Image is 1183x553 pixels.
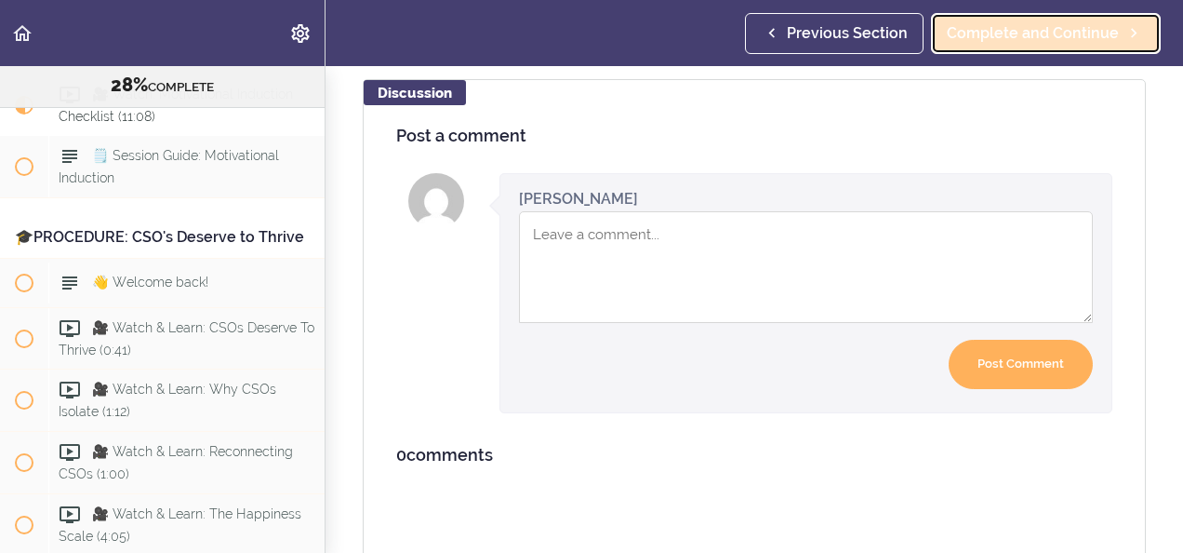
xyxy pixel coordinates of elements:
[59,507,301,544] span: 🎥 Watch & Learn: The Happiness Scale (4:05)
[59,445,293,481] span: 🎥 Watch & Learn: Reconnecting CSOs (1:00)
[23,74,301,98] div: COMPLETE
[396,127,1112,145] h4: Post a comment
[408,173,464,229] img: Bryan
[787,22,908,45] span: Previous Section
[364,80,466,105] div: Discussion
[59,383,276,419] span: 🎥 Watch & Learn: Why CSOs Isolate (1:12)
[111,74,148,96] span: 28%
[59,320,314,357] span: 🎥 Watch & Learn: CSOs Deserve To Thrive (0:41)
[519,211,1093,323] textarea: Comment box
[519,188,638,209] div: [PERSON_NAME]
[289,22,312,45] svg: Settings Menu
[396,445,406,465] span: 0
[92,275,208,290] span: 👋 Welcome back!
[947,22,1119,45] span: Complete and Continue
[931,13,1161,54] a: Complete and Continue
[949,340,1093,389] input: Post Comment
[59,148,279,184] span: 🗒️ Session Guide: Motivational Induction
[745,13,924,54] a: Previous Section
[11,22,33,45] svg: Back to course curriculum
[396,446,1112,465] h4: comments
